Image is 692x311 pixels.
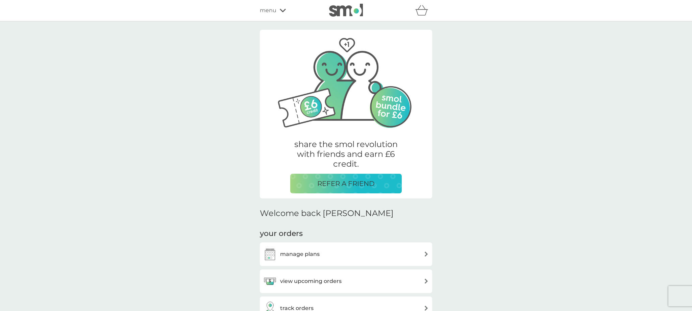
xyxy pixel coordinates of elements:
a: Two friends, one with their arm around the other.share the smol revolution with friends and earn ... [260,31,432,198]
h3: view upcoming orders [280,277,342,286]
p: REFER A FRIEND [317,178,375,189]
img: arrow right [424,306,429,311]
div: basket [415,4,432,17]
img: Two friends, one with their arm around the other. [270,30,422,131]
img: arrow right [424,279,429,284]
button: REFER A FRIEND [290,174,402,193]
h3: manage plans [280,250,320,259]
h2: Welcome back [PERSON_NAME] [260,209,394,218]
p: share the smol revolution with friends and earn £6 credit. [290,140,402,169]
img: arrow right [424,252,429,257]
h3: your orders [260,229,303,239]
span: menu [260,6,276,15]
img: smol [329,4,363,17]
